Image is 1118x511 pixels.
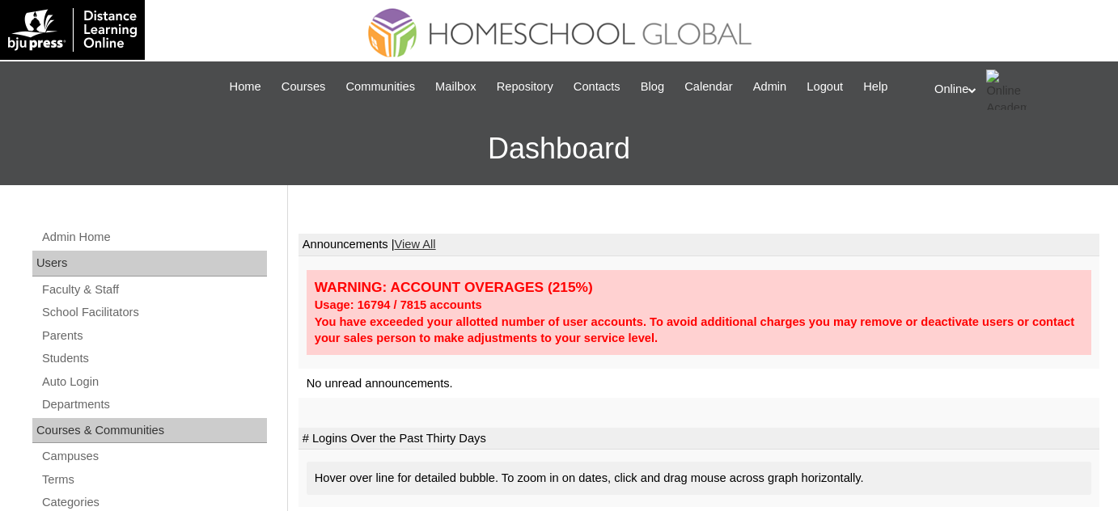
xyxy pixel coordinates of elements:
[798,78,851,96] a: Logout
[222,78,269,96] a: Home
[8,8,137,52] img: logo-white.png
[337,78,423,96] a: Communities
[565,78,629,96] a: Contacts
[299,428,1099,450] td: # Logins Over the Past Thirty Days
[8,112,1110,185] h3: Dashboard
[574,78,620,96] span: Contacts
[40,395,267,415] a: Departments
[684,78,732,96] span: Calendar
[315,278,1083,297] div: WARNING: ACCOUNT OVERAGES (215%)
[282,78,326,96] span: Courses
[273,78,334,96] a: Courses
[299,369,1099,399] td: No unread announcements.
[863,78,887,96] span: Help
[40,227,267,247] a: Admin Home
[435,78,476,96] span: Mailbox
[986,70,1027,110] img: Online Academy
[641,78,664,96] span: Blog
[40,280,267,300] a: Faculty & Staff
[395,238,436,251] a: View All
[427,78,485,96] a: Mailbox
[299,234,1099,256] td: Announcements |
[40,372,267,392] a: Auto Login
[676,78,740,96] a: Calendar
[40,470,267,490] a: Terms
[807,78,843,96] span: Logout
[855,78,896,96] a: Help
[489,78,561,96] a: Repository
[32,418,267,444] div: Courses & Communities
[633,78,672,96] a: Blog
[307,462,1091,495] div: Hover over line for detailed bubble. To zoom in on dates, click and drag mouse across graph horiz...
[497,78,553,96] span: Repository
[40,302,267,323] a: School Facilitators
[745,78,795,96] a: Admin
[230,78,261,96] span: Home
[40,348,267,369] a: Students
[345,78,415,96] span: Communities
[315,298,482,311] strong: Usage: 16794 / 7815 accounts
[32,251,267,277] div: Users
[315,314,1083,347] div: You have exceeded your allotted number of user accounts. To avoid additional charges you may remo...
[753,78,787,96] span: Admin
[40,446,267,467] a: Campuses
[40,326,267,346] a: Parents
[934,70,1102,110] div: Online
